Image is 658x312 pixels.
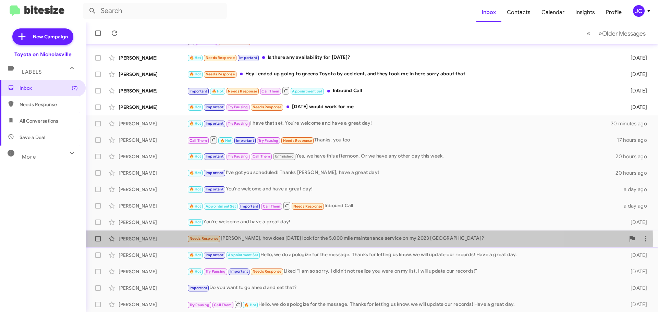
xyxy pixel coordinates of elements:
span: Try Pausing [258,138,278,143]
span: 🔥 Hot [190,204,201,209]
div: [DATE] [620,71,653,78]
span: 🔥 Hot [190,154,201,159]
div: [DATE] [620,54,653,61]
div: [PERSON_NAME] [119,153,187,160]
span: Important [206,187,223,191]
div: Hey I ended up going to greens Toyota by accident, and they took me in here sorry about that [187,70,620,78]
div: [PERSON_NAME] [119,186,187,193]
div: [PERSON_NAME] [119,268,187,275]
span: Important [206,121,223,126]
span: Important [240,204,258,209]
button: JC [627,5,650,17]
div: [PERSON_NAME] [119,71,187,78]
span: Needs Response [20,101,78,108]
span: 🔥 Hot [190,72,201,76]
span: Save a Deal [20,134,45,141]
span: Call Them [190,138,207,143]
div: [PERSON_NAME] [119,87,187,94]
span: Inbox [476,2,501,22]
div: Is there any availability for [DATE]? [187,54,620,62]
span: More [22,154,36,160]
div: [DATE] [620,285,653,291]
div: JC [633,5,645,17]
span: Older Messages [602,30,646,37]
div: Do you want to go ahead and set that? [187,284,620,292]
div: [PERSON_NAME] [119,235,187,242]
span: 🔥 Hot [190,55,201,60]
span: Important [236,138,254,143]
span: Important [206,253,223,257]
div: 20 hours ago [616,170,653,176]
span: 🔥 Hot [190,187,201,191]
div: [PERSON_NAME] [119,285,187,291]
div: Liked “I am so sorry, I didn't not realize you were on my list. I will update our records!” [187,267,620,275]
span: Important [190,286,207,290]
div: [PERSON_NAME] [119,137,187,143]
a: Insights [570,2,600,22]
span: Important [206,171,223,175]
span: Call Them [261,89,279,93]
span: Needs Response [253,269,282,274]
span: (7) [72,85,78,91]
span: Inbox [20,85,78,91]
div: Yes, we have this afternoon. Or we have any other day this week. [187,152,616,160]
input: Search [83,3,227,19]
span: 🔥 Hot [190,105,201,109]
div: [DATE] [620,301,653,308]
div: Inbound Call [187,86,620,95]
span: Appointment Set [292,89,322,93]
span: All Conversations [20,117,58,124]
div: [PERSON_NAME] [119,120,187,127]
span: Needs Response [283,138,312,143]
div: [PERSON_NAME] [119,252,187,259]
span: Needs Response [228,89,257,93]
div: You're welcome and have a great day! [187,218,620,226]
div: 17 hours ago [617,137,653,143]
div: [PERSON_NAME] [119,202,187,209]
span: Needs Response [293,204,322,209]
span: Try Pausing [228,121,248,126]
div: I have that set. You're welcome and have a great day! [187,120,611,127]
span: Try Pausing [190,303,209,307]
span: 🔥 Hot [190,220,201,224]
div: a day ago [620,202,653,209]
span: 🔥 Hot [190,121,201,126]
span: Important [239,55,257,60]
div: 30 minutes ago [611,120,653,127]
div: [PERSON_NAME] [119,301,187,308]
div: [PERSON_NAME], how does [DATE] look for the 5,000 mile maintenance service on my 2023 [GEOGRAPHIC... [187,235,625,242]
a: Contacts [501,2,536,22]
div: [DATE] [620,268,653,275]
span: Unfinished [275,154,294,159]
span: New Campaign [33,33,68,40]
div: [PERSON_NAME] [119,170,187,176]
div: Hello, we do apologize for the message. Thanks for letting us know, we will update our records! H... [187,300,620,309]
div: [DATE] [620,87,653,94]
a: Profile [600,2,627,22]
span: « [587,29,590,38]
div: I've got you scheduled! Thanks [PERSON_NAME], have a great day! [187,169,616,177]
span: Appointment Set [228,253,258,257]
span: Try Pausing [206,269,226,274]
span: 🔥 Hot [190,253,201,257]
span: Important [206,154,223,159]
a: Calendar [536,2,570,22]
span: Call Them [214,303,232,307]
div: [DATE] [620,252,653,259]
button: Previous [583,26,595,40]
span: Needs Response [190,236,219,241]
div: Thanks, you too [187,136,617,144]
div: [PERSON_NAME] [119,104,187,111]
div: [DATE] [620,219,653,226]
div: [PERSON_NAME] [119,54,187,61]
span: 🔥 Hot [220,138,232,143]
span: Labels [22,69,42,75]
div: a day ago [620,186,653,193]
div: [PERSON_NAME] [119,219,187,226]
span: 🔥 Hot [190,171,201,175]
div: Toyota on Nicholasville [14,51,72,58]
span: Call Them [253,154,270,159]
